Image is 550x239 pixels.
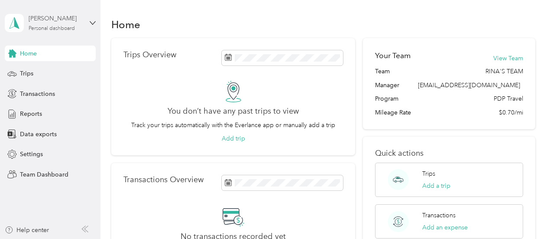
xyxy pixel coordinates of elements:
span: [EMAIL_ADDRESS][DOMAIN_NAME] [418,82,520,89]
button: Add an expense [422,223,468,232]
span: PDP Travel [494,94,523,103]
p: Quick actions [375,149,523,158]
span: Team Dashboard [20,170,68,179]
button: Add a trip [422,181,450,190]
h2: You don’t have any past trips to view [168,107,299,116]
span: Data exports [20,130,57,139]
span: Reports [20,109,42,118]
p: Transactions [422,211,456,220]
span: Manager [375,81,399,90]
div: [PERSON_NAME] [29,14,83,23]
span: Home [20,49,37,58]
h2: Your Team [375,50,411,61]
span: Transactions [20,89,55,98]
button: View Team [493,54,523,63]
span: Mileage Rate [375,108,411,117]
span: Program [375,94,398,103]
span: RINA'S TEAM [485,67,523,76]
div: Personal dashboard [29,26,75,31]
button: Add trip [222,134,245,143]
span: Settings [20,150,43,159]
p: Trips Overview [123,50,176,59]
span: Trips [20,69,33,78]
p: Track your trips automatically with the Everlance app or manually add a trip [131,121,335,130]
button: Help center [5,226,49,235]
p: Trips [422,169,435,178]
p: Transactions Overview [123,175,204,184]
span: $0.70/mi [499,108,523,117]
span: Team [375,67,390,76]
h1: Home [111,20,140,29]
iframe: Everlance-gr Chat Button Frame [501,190,550,239]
